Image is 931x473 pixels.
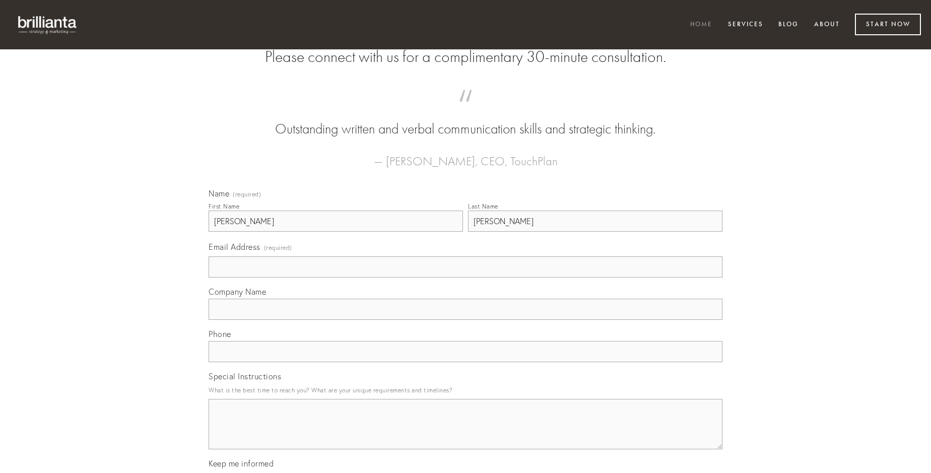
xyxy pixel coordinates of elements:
[209,371,281,381] span: Special Instructions
[808,17,846,33] a: About
[225,100,706,139] blockquote: Outstanding written and verbal communication skills and strategic thinking.
[209,242,260,252] span: Email Address
[233,191,261,197] span: (required)
[209,287,266,297] span: Company Name
[225,139,706,171] figcaption: — [PERSON_NAME], CEO, TouchPlan
[10,10,86,39] img: brillianta - research, strategy, marketing
[684,17,719,33] a: Home
[209,329,231,339] span: Phone
[209,202,239,210] div: First Name
[855,14,921,35] a: Start Now
[468,202,498,210] div: Last Name
[721,17,770,33] a: Services
[209,458,274,468] span: Keep me informed
[209,383,722,397] p: What is the best time to reach you? What are your unique requirements and timelines?
[264,241,292,254] span: (required)
[209,188,229,198] span: Name
[225,100,706,119] span: “
[209,47,722,66] h2: Please connect with us for a complimentary 30-minute consultation.
[772,17,805,33] a: Blog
